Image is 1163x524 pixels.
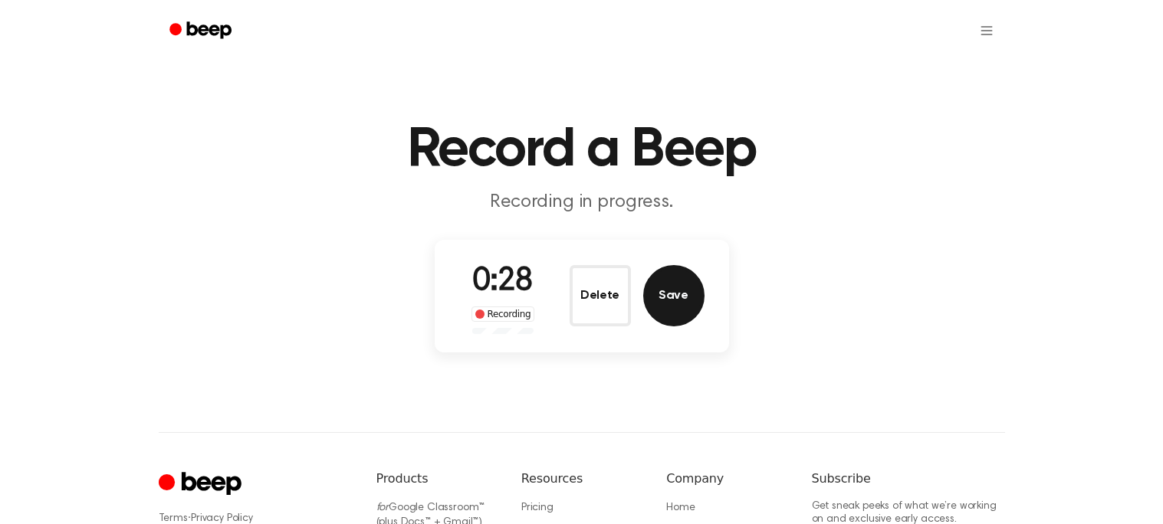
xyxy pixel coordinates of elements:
h6: Products [376,470,497,488]
span: 0:28 [472,266,534,298]
button: Open menu [968,12,1005,49]
button: Delete Audio Record [570,265,631,326]
button: Save Audio Record [643,265,705,326]
a: Terms [159,513,188,524]
h6: Company [666,470,787,488]
h6: Subscribe [812,470,1005,488]
i: for [376,503,389,513]
h1: Record a Beep [189,123,974,178]
a: Cruip [159,470,245,499]
a: Beep [159,16,245,46]
a: Privacy Policy [191,513,253,524]
a: Home [666,503,695,513]
p: Recording in progress. [287,190,876,215]
a: Pricing [521,503,554,513]
h6: Resources [521,470,642,488]
div: Recording [471,306,535,322]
